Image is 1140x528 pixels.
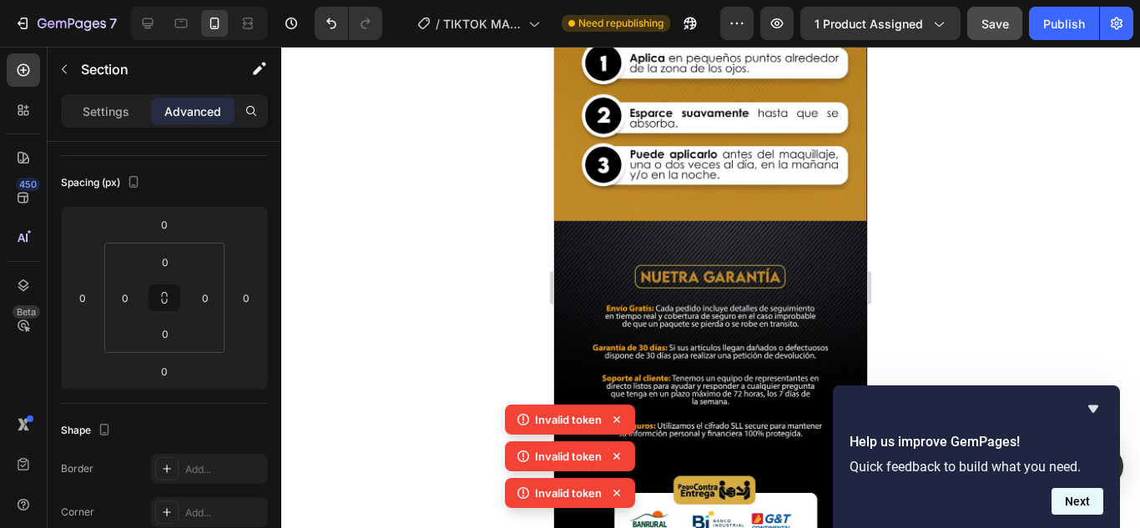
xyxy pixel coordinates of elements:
button: Publish [1029,7,1099,40]
p: Invalid token [535,485,602,501]
input: 0 [234,285,259,310]
button: 7 [7,7,124,40]
button: Next question [1052,488,1103,515]
input: 0px [149,321,182,346]
div: Shape [61,420,114,442]
button: 1 product assigned [800,7,961,40]
p: Section [81,59,218,79]
span: Save [981,17,1009,31]
p: Quick feedback to build what you need. [850,459,1103,475]
button: Hide survey [1083,399,1103,419]
p: Invalid token [535,411,602,428]
div: Add... [185,505,264,520]
input: 0 [148,212,181,237]
input: 0px [149,249,182,274]
input: 0px [193,285,218,310]
input: 0 [148,359,181,384]
span: / [436,15,440,33]
p: Advanced [164,103,221,120]
span: Need republishing [578,16,663,31]
iframe: Design area [554,47,867,528]
input: 0 [70,285,95,310]
div: 450 [16,178,40,191]
div: Corner [61,505,94,520]
button: Save [967,7,1022,40]
div: Border [61,461,93,476]
div: Help us improve GemPages! [850,399,1103,515]
div: Publish [1043,15,1085,33]
span: TIKTOK MASTERY NO EDITAR EJEMPLO - [DATE] 07:53:26 [443,15,522,33]
span: 1 product assigned [815,15,923,33]
div: Beta [13,305,40,319]
div: Add... [185,462,264,477]
div: Undo/Redo [315,7,382,40]
input: 0px [113,285,138,310]
div: Spacing (px) [61,172,144,194]
p: 7 [109,13,117,33]
p: Invalid token [535,448,602,465]
p: Settings [83,103,129,120]
h2: Help us improve GemPages! [850,432,1103,452]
